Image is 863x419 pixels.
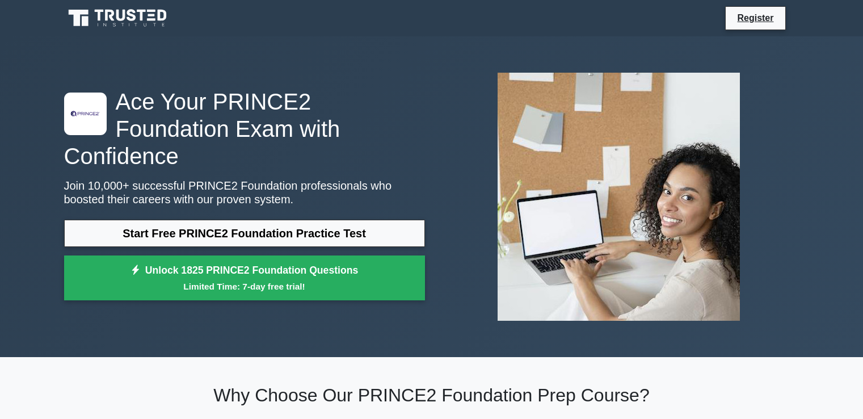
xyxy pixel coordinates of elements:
a: Start Free PRINCE2 Foundation Practice Test [64,220,425,247]
small: Limited Time: 7-day free trial! [78,280,411,293]
h2: Why Choose Our PRINCE2 Foundation Prep Course? [64,384,799,406]
a: Register [730,11,780,25]
a: Unlock 1825 PRINCE2 Foundation QuestionsLimited Time: 7-day free trial! [64,255,425,301]
h1: Ace Your PRINCE2 Foundation Exam with Confidence [64,88,425,170]
p: Join 10,000+ successful PRINCE2 Foundation professionals who boosted their careers with our prove... [64,179,425,206]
